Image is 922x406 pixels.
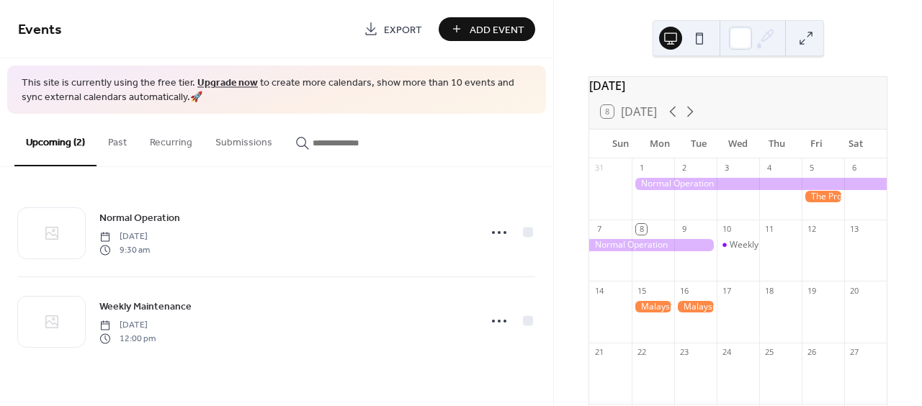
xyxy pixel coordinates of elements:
[721,347,732,358] div: 24
[849,163,859,173] div: 6
[806,163,817,173] div: 5
[589,77,887,94] div: [DATE]
[99,299,192,315] span: Weekly Maintenance
[601,130,640,158] div: Sun
[594,285,604,296] div: 14
[99,319,156,332] span: [DATE]
[470,22,524,37] span: Add Event
[758,130,797,158] div: Thu
[353,17,433,41] a: Export
[439,17,535,41] button: Add Event
[764,285,774,296] div: 18
[849,347,859,358] div: 27
[14,114,97,166] button: Upcoming (2)
[806,285,817,296] div: 19
[594,163,604,173] div: 31
[138,114,204,165] button: Recurring
[589,239,717,251] div: Normal Operation
[797,130,836,158] div: Fri
[636,285,647,296] div: 15
[849,285,859,296] div: 20
[632,301,674,313] div: Malaysia Day Holiday
[384,22,422,37] span: Export
[764,224,774,235] div: 11
[632,178,887,190] div: Normal Operation
[99,209,180,226] a: Normal Operation
[718,130,757,158] div: Wed
[849,224,859,235] div: 13
[636,224,647,235] div: 8
[806,347,817,358] div: 26
[99,332,156,345] span: 12:00 pm
[99,211,180,226] span: Normal Operation
[721,163,732,173] div: 3
[764,347,774,358] div: 25
[22,76,532,104] span: This site is currently using the free tier. to create more calendars, show more than 10 events an...
[806,224,817,235] div: 12
[730,239,813,251] div: Weekly Maintenance
[594,224,604,235] div: 7
[636,163,647,173] div: 1
[640,130,679,158] div: Mon
[204,114,284,165] button: Submissions
[764,163,774,173] div: 4
[99,230,150,243] span: [DATE]
[721,224,732,235] div: 10
[99,243,150,256] span: 9:30 am
[717,239,759,251] div: Weekly Maintenance
[97,114,138,165] button: Past
[836,130,875,158] div: Sat
[802,191,844,203] div: The Prophet Muhammad's Birthday (tentative)
[99,298,192,315] a: Weekly Maintenance
[594,347,604,358] div: 21
[679,163,689,173] div: 2
[721,285,732,296] div: 17
[679,347,689,358] div: 23
[674,301,717,313] div: Malaysia Day
[679,130,718,158] div: Tue
[636,347,647,358] div: 22
[197,73,258,93] a: Upgrade now
[18,16,62,44] span: Events
[679,285,689,296] div: 16
[679,224,689,235] div: 9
